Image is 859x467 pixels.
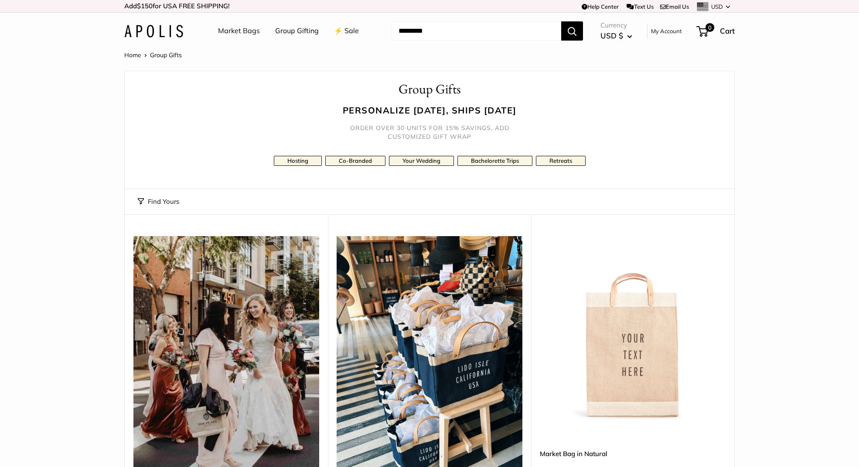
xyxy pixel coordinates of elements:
[582,3,619,10] a: Help Center
[536,156,586,166] a: Retreats
[600,29,632,43] button: USD $
[660,3,689,10] a: Email Us
[600,19,632,31] span: Currency
[457,156,532,166] a: Bachelorette Trips
[697,24,735,38] a: 0 Cart
[627,3,653,10] a: Text Us
[540,236,726,422] img: Market Bag in Natural
[342,124,517,141] h5: Order over 30 units for 15% savings, add customized gift wrap
[540,236,726,422] a: Market Bag in NaturalMarket Bag in Natural
[124,49,182,61] nav: Breadcrumb
[720,26,735,35] span: Cart
[275,24,319,38] a: Group Gifting
[389,156,454,166] a: Your Wedding
[334,24,359,38] a: ⚡️ Sale
[138,80,721,99] h1: Group Gifts
[711,3,723,10] span: USD
[7,434,93,460] iframe: Sign Up via Text for Offers
[138,196,179,208] button: Find Yours
[218,24,260,38] a: Market Bags
[150,51,182,59] span: Group Gifts
[561,21,583,41] button: Search
[325,156,385,166] a: Co-Branded
[274,156,322,166] a: Hosting
[392,21,561,41] input: Search...
[137,2,153,10] span: $150
[138,104,721,117] h3: Personalize [DATE], ships [DATE]
[651,26,682,36] a: My Account
[124,51,141,59] a: Home
[124,25,183,38] img: Apolis
[600,31,623,40] span: USD $
[706,23,714,32] span: 0
[540,449,726,459] a: Market Bag in Natural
